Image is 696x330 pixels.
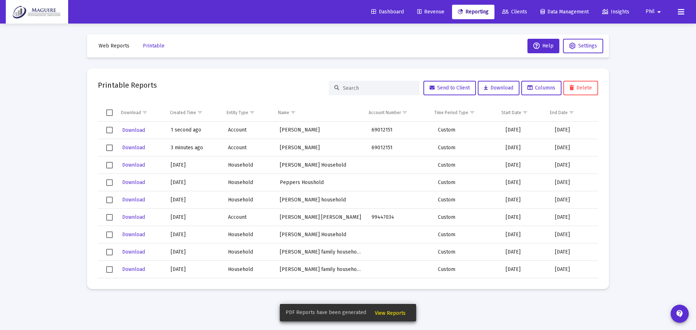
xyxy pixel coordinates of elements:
span: Download [122,127,145,133]
td: [PERSON_NAME] [275,122,366,139]
button: Delete [563,81,598,95]
td: [DATE] [550,156,598,174]
span: PDF Reports have been generated [286,309,366,316]
td: Peppers Houshold [275,174,366,191]
td: Column Name [273,104,364,121]
div: Select row [106,249,113,255]
td: 69012151 [366,122,433,139]
td: [DATE] [550,139,598,156]
span: Delete [569,85,592,91]
td: 3 minutes ago [166,139,223,156]
td: [DATE] [550,278,598,296]
td: Household [223,226,275,243]
td: 99447034 [366,209,433,226]
td: Custom [433,243,501,261]
mat-icon: contact_support [675,309,684,318]
span: Download [122,249,145,255]
div: Select row [106,266,113,273]
span: Columns [527,85,555,91]
td: [PERSON_NAME] [PERSON_NAME] [275,209,366,226]
span: Send to Client [430,85,470,91]
button: Download [121,177,146,188]
span: Show filter options for column 'Name' [290,110,296,115]
td: [DATE] [166,209,223,226]
td: [DATE] [550,261,598,278]
td: [DATE] [550,209,598,226]
span: Reporting [458,9,489,15]
a: Revenue [411,5,450,19]
span: Download [122,231,145,238]
button: Web Reports [93,39,135,53]
td: Column Download [116,104,165,121]
div: Select row [106,179,113,186]
td: [PERSON_NAME] family household [275,261,366,278]
span: Printable [143,43,165,49]
td: Custom [433,261,501,278]
td: Household [223,174,275,191]
span: Show filter options for column 'Download' [142,110,148,115]
td: Custom [433,191,501,209]
span: Phil [646,9,655,15]
td: Custom [433,139,501,156]
td: [DATE] [550,174,598,191]
div: Entity Type [227,110,248,116]
h2: Printable Reports [98,79,157,91]
span: Web Reports [99,43,129,49]
td: [DATE] [501,209,550,226]
span: Settings [578,43,597,49]
div: Select all [106,109,113,116]
button: Download [478,81,519,95]
span: Data Management [540,9,589,15]
span: Download [122,162,145,168]
td: [DATE] [501,174,550,191]
td: [DATE] [166,278,223,296]
td: [DATE] [166,191,223,209]
a: Insights [596,5,635,19]
div: Data grid [98,104,598,278]
div: Select row [106,162,113,168]
td: Household [223,278,275,296]
span: Revenue [417,9,444,15]
td: [DATE] [550,226,598,243]
span: Download [122,197,145,203]
div: Download [121,110,141,116]
td: 69012151 [366,139,433,156]
td: [DATE] [501,278,550,296]
td: Column Created Time [165,104,221,121]
td: Household [223,156,275,174]
div: Start Date [501,110,521,116]
span: Download [122,266,145,272]
td: Column Entity Type [221,104,273,121]
a: Dashboard [365,5,410,19]
td: [DATE] [166,174,223,191]
div: Created Time [170,110,196,116]
span: Show filter options for column 'Account Number' [402,110,407,115]
td: Column Account Number [364,104,429,121]
button: Download [121,247,146,257]
td: Custom [433,226,501,243]
div: Select row [106,145,113,151]
td: [DATE] [501,156,550,174]
td: 1 second ago [166,122,223,139]
div: Select row [106,127,113,133]
td: Column Start Date [496,104,545,121]
a: Reporting [452,5,494,19]
td: Account [223,209,275,226]
span: Download [122,145,145,151]
td: Custom [433,174,501,191]
span: Download [484,85,513,91]
td: [DATE] [550,191,598,209]
button: Phil [637,4,672,19]
span: Insights [602,9,629,15]
td: [DATE] [501,243,550,261]
span: Clients [502,9,527,15]
td: Column End Date [545,104,593,121]
button: Download [121,229,146,240]
td: [DATE] [501,191,550,209]
button: Send to Client [423,81,476,95]
td: Column Time Period Type [429,104,496,121]
div: Select row [106,214,113,221]
div: End Date [550,110,568,116]
button: Help [527,39,559,53]
span: Help [533,43,554,49]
